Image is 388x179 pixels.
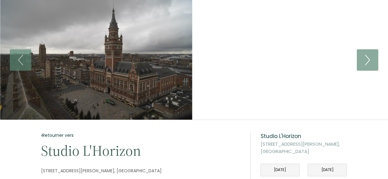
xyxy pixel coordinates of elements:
input: Départ [308,164,347,176]
button: Previous [10,49,31,71]
p: Studio L'Horizon [260,132,347,140]
p: [GEOGRAPHIC_DATA] [41,167,242,174]
p: Studio L'Horizon [41,143,242,158]
span: [STREET_ADDRESS][PERSON_NAME], [260,140,346,148]
input: Arrivée [261,164,299,176]
span: [STREET_ADDRESS][PERSON_NAME], [41,167,115,174]
a: Retourner vers [41,132,242,139]
p: [GEOGRAPHIC_DATA] [260,140,347,155]
button: Next [357,49,378,71]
